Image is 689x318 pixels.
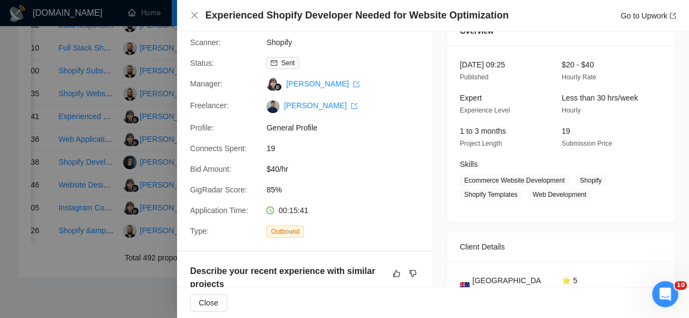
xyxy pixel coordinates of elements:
iframe: Intercom live chat [652,281,678,307]
span: Outbound [266,226,304,238]
span: Skills [460,160,478,169]
a: Shopify [266,38,292,47]
span: Ecommerce Website Development [460,174,569,186]
span: 00:15:41 [278,206,308,215]
span: export [669,13,676,19]
span: $40/hr [266,163,430,175]
span: clock-circle [266,207,274,214]
button: Close [190,11,199,20]
div: Client Details [460,232,662,261]
span: Less than 30 hrs/week [562,93,638,102]
img: c1l8gex5gKVvQQzgx7_1jSgFYbrCUMlw0Pr6XGQTqjoDa9_eyWXmNjYXwWh4CzECR_ [266,100,279,113]
span: [DATE] 09:25 [460,60,505,69]
span: Expert [460,93,481,102]
span: Shopify [576,174,606,186]
a: [PERSON_NAME] export [286,79,359,88]
span: General Profile [266,122,430,134]
span: Profile: [190,123,214,132]
span: ⭐ 5 [562,276,577,285]
span: $20 - $40 [562,60,594,69]
img: gigradar-bm.png [274,83,282,91]
img: 🇦🇺 [460,280,470,292]
span: close [190,11,199,20]
span: Published [460,73,489,81]
a: [PERSON_NAME] export [284,101,357,110]
span: Experience Level [460,107,510,114]
h5: Describe your recent experience with similar projects [190,265,385,291]
span: Hourly [562,107,581,114]
span: Shopify Templates [460,189,522,201]
span: Status: [190,59,214,67]
span: [GEOGRAPHIC_DATA] [472,275,544,298]
span: 19 [562,127,570,135]
h4: Experienced Shopify Developer Needed for Website Optimization [205,9,509,22]
span: Freelancer: [190,101,229,110]
span: Project Length [460,140,502,147]
span: Application Time: [190,206,248,215]
span: Submission Price [562,140,612,147]
span: Connects Spent: [190,144,247,153]
span: export [353,81,359,88]
span: Type: [190,227,209,235]
span: Scanner: [190,38,221,47]
span: export [351,103,357,109]
button: like [390,267,403,280]
button: Close [190,294,227,311]
span: 10 [674,281,687,290]
span: mail [271,60,277,66]
span: Sent [281,59,295,67]
span: Manager: [190,79,222,88]
button: dislike [406,267,419,280]
span: Web Development [528,189,591,201]
span: 85% [266,184,430,196]
span: dislike [409,269,417,278]
span: like [393,269,400,278]
span: GigRadar Score: [190,185,247,194]
a: Go to Upworkexport [620,11,676,20]
span: Bid Amount: [190,165,231,173]
span: 1 to 3 months [460,127,506,135]
span: Close [199,297,218,309]
span: 19 [266,142,430,154]
span: Hourly Rate [562,73,596,81]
